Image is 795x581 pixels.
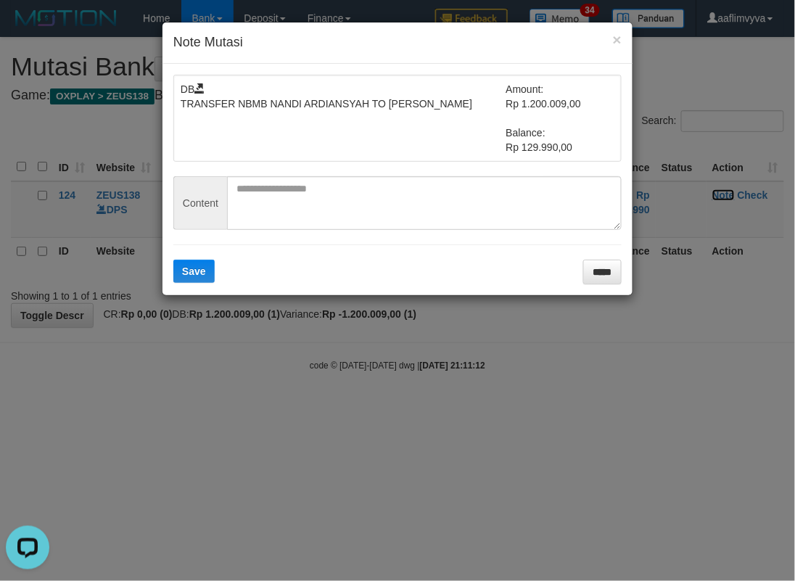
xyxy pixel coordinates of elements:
td: Amount: Rp 1.200.009,00 Balance: Rp 129.990,00 [506,82,615,154]
td: DB TRANSFER NBMB NANDI ARDIANSYAH TO [PERSON_NAME] [181,82,506,154]
button: Save [173,260,215,283]
span: Save [182,265,206,277]
button: × [613,32,622,47]
span: Content [173,176,227,230]
h4: Note Mutasi [173,33,622,52]
button: Open LiveChat chat widget [6,6,49,49]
